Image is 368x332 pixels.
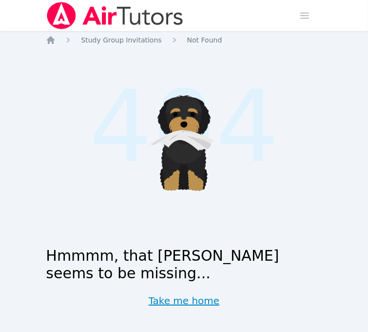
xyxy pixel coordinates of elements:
img: Air Tutors [46,2,184,29]
a: Take me home [149,294,220,308]
nav: Breadcrumb [46,35,322,45]
span: Study Group Invitations [81,36,161,44]
span: Not Found [187,36,222,44]
a: Not Found [187,35,222,45]
a: Study Group Invitations [81,35,161,45]
span: 404 [89,52,279,202]
h1: Hmmmm, that [PERSON_NAME] seems to be missing... [46,247,322,282]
